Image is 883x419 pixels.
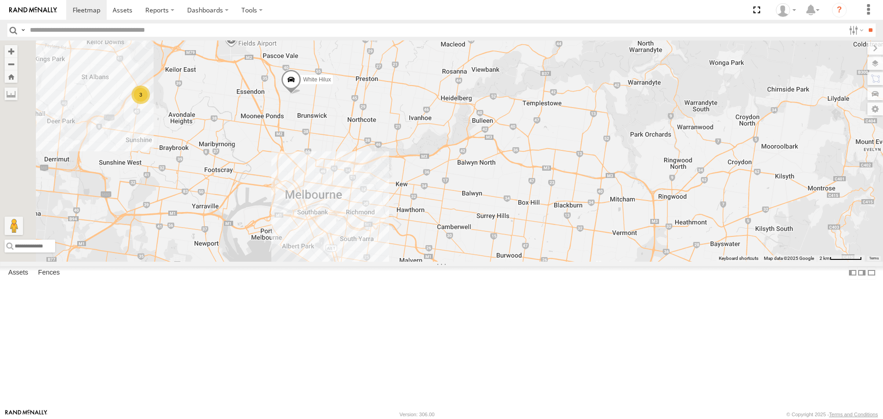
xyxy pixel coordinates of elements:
div: Version: 306.00 [400,412,435,417]
button: Zoom in [5,45,17,57]
button: Zoom out [5,57,17,70]
button: Keyboard shortcuts [719,255,758,262]
label: Search Filter Options [845,23,865,37]
label: Hide Summary Table [867,266,876,280]
label: Dock Summary Table to the Right [857,266,866,280]
span: White Hilux [303,77,331,83]
label: Map Settings [867,103,883,115]
label: Dock Summary Table to the Left [848,266,857,280]
img: rand-logo.svg [9,7,57,13]
label: Search Query [19,23,27,37]
label: Fences [34,267,64,280]
span: Map data ©2025 Google [764,256,814,261]
a: Terms (opens in new tab) [869,256,879,260]
button: Map Scale: 2 km per 66 pixels [817,255,865,262]
button: Drag Pegman onto the map to open Street View [5,217,23,235]
div: © Copyright 2025 - [786,412,878,417]
span: 2 km [820,256,830,261]
div: 3 [132,86,150,104]
label: Assets [4,267,33,280]
a: Visit our Website [5,410,47,419]
div: John Vu [773,3,799,17]
a: Terms and Conditions [829,412,878,417]
button: Zoom Home [5,70,17,83]
i: ? [832,3,847,17]
label: Measure [5,87,17,100]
